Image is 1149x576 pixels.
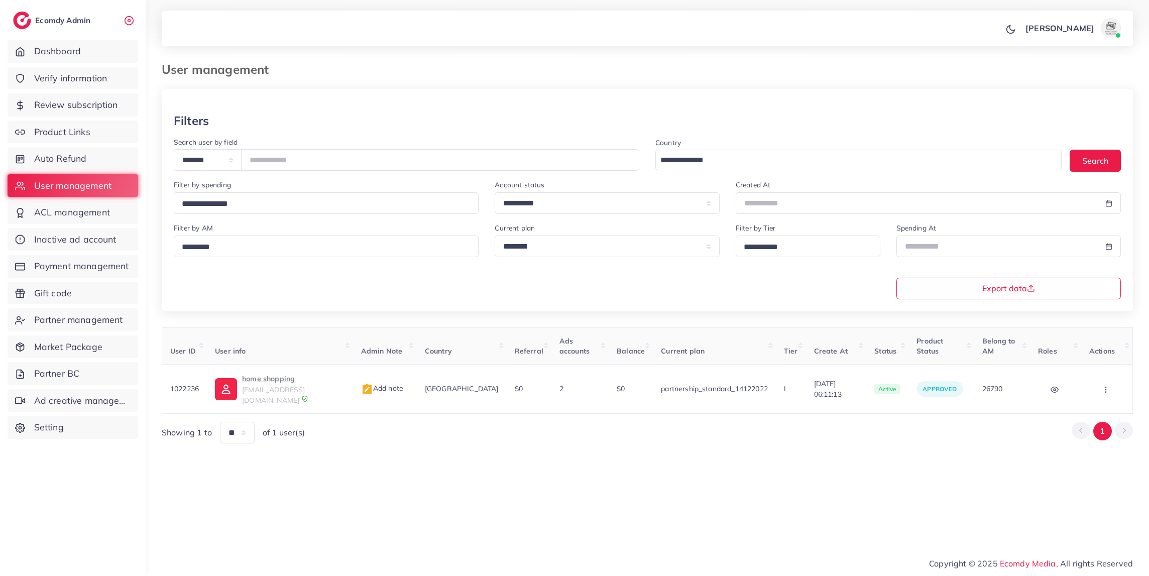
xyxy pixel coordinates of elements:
[8,121,138,144] a: Product Links
[896,278,1121,299] button: Export data
[8,335,138,359] a: Market Package
[215,378,237,400] img: ic-user-info.36bf1079.svg
[8,174,138,197] a: User management
[559,336,590,356] span: Ads accounts
[178,196,466,212] input: Search for option
[736,223,775,233] label: Filter by Tier
[1089,347,1115,356] span: Actions
[8,40,138,63] a: Dashboard
[1072,422,1133,440] ul: Pagination
[784,347,798,356] span: Tier
[495,223,535,233] label: Current plan
[1000,558,1056,568] a: Ecomdy Media
[170,347,196,356] span: User ID
[8,93,138,117] a: Review subscription
[8,147,138,170] a: Auto Refund
[736,180,771,190] label: Created At
[617,347,645,356] span: Balance
[8,389,138,412] a: Ad creative management
[1070,150,1121,171] button: Search
[361,384,403,393] span: Add note
[1093,422,1112,440] button: Go to page 1
[425,384,499,393] span: [GEOGRAPHIC_DATA]
[34,421,64,434] span: Setting
[34,206,110,219] span: ACL management
[1020,18,1125,38] a: [PERSON_NAME]avatar
[34,287,72,300] span: Gift code
[661,347,705,356] span: Current plan
[8,282,138,305] a: Gift code
[34,233,117,246] span: Inactive ad account
[929,557,1133,569] span: Copyright © 2025
[34,394,131,407] span: Ad creative management
[263,427,305,438] span: of 1 user(s)
[170,384,199,393] span: 1022236
[8,67,138,90] a: Verify information
[174,236,479,257] div: Search for option
[174,223,213,233] label: Filter by AM
[34,313,123,326] span: Partner management
[13,12,93,29] a: logoEcomdy Admin
[655,150,1062,170] div: Search for option
[515,384,523,393] span: $0
[242,385,305,404] span: [EMAIL_ADDRESS][DOMAIN_NAME]
[162,427,212,438] span: Showing 1 to
[1056,557,1133,569] span: , All rights Reserved
[34,126,90,139] span: Product Links
[34,367,80,380] span: Partner BC
[916,336,943,356] span: Product Status
[34,45,81,58] span: Dashboard
[982,284,1035,292] span: Export data
[874,384,900,395] span: active
[8,228,138,251] a: Inactive ad account
[178,240,466,255] input: Search for option
[34,72,107,85] span: Verify information
[515,347,543,356] span: Referral
[8,308,138,331] a: Partner management
[655,138,681,148] label: Country
[34,340,102,354] span: Market Package
[982,384,1003,393] span: 26790
[162,62,277,77] h3: User management
[301,395,308,402] img: 9CAL8B2pu8EFxCJHYAAAAldEVYdGRhdGU6Y3JlYXRlADIwMjItMTItMDlUMDQ6NTg6MzkrMDA6MDBXSlgLAAAAJXRFWHRkYXR...
[8,362,138,385] a: Partner BC
[174,137,238,147] label: Search user by field
[657,153,1049,168] input: Search for option
[174,113,209,128] h3: Filters
[1025,22,1094,34] p: [PERSON_NAME]
[740,240,867,255] input: Search for option
[896,223,937,233] label: Spending At
[661,384,768,393] span: partnership_standard_14122022
[1038,347,1057,356] span: Roles
[34,260,129,273] span: Payment management
[736,236,880,257] div: Search for option
[361,383,373,395] img: admin_note.cdd0b510.svg
[874,347,896,356] span: Status
[923,385,957,393] span: approved
[559,384,563,393] span: 2
[174,192,479,214] div: Search for option
[8,201,138,224] a: ACL management
[242,373,345,385] p: home shopping
[34,152,87,165] span: Auto Refund
[34,98,118,111] span: Review subscription
[8,255,138,278] a: Payment management
[13,12,31,29] img: logo
[215,347,246,356] span: User info
[617,384,625,393] span: $0
[174,180,231,190] label: Filter by spending
[1101,18,1121,38] img: avatar
[215,373,345,405] a: home shopping[EMAIL_ADDRESS][DOMAIN_NAME]
[8,416,138,439] a: Setting
[784,384,786,393] span: I
[34,179,111,192] span: User management
[982,336,1015,356] span: Belong to AM
[425,347,452,356] span: Country
[814,379,859,399] span: [DATE] 06:11:13
[361,347,403,356] span: Admin Note
[35,16,93,25] h2: Ecomdy Admin
[495,180,544,190] label: Account status
[814,347,848,356] span: Create At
